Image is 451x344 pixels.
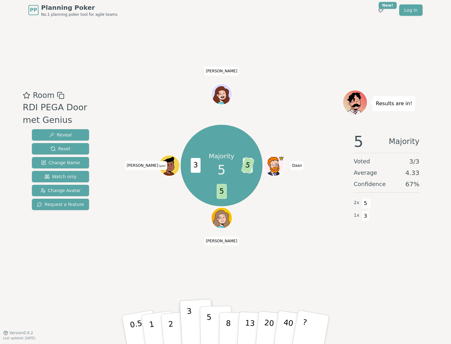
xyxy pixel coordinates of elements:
div: New! [379,2,397,9]
span: Majority [389,134,419,149]
button: Version0.9.2 [3,330,33,335]
p: Results are in! [376,99,412,108]
span: 5 [218,160,225,179]
span: 3 [362,211,369,221]
span: 3 / 3 [409,157,419,166]
span: Voted [354,157,370,166]
span: No.1 planning poker tool for agile teams [41,12,117,17]
span: Room [33,90,54,101]
p: Majority [209,152,234,160]
span: Request a feature [37,201,84,208]
span: 1 x [354,212,359,219]
span: Reset [51,146,70,152]
span: 2 x [354,199,359,206]
span: Watch only [45,173,77,180]
span: (you) [158,165,166,167]
span: 67 % [406,180,419,189]
span: Last updated: [DATE] [3,336,35,340]
span: Click to change your name [291,161,304,170]
button: Change Name [32,157,89,168]
span: 3 [190,158,200,173]
div: RDI PEGA Door met Genius [23,101,101,127]
span: Average [354,168,377,177]
span: 5 [362,198,369,209]
span: 5 [354,134,364,149]
button: Request a feature [32,199,89,210]
button: Watch only [32,171,89,182]
button: Click to change your avatar [159,156,179,176]
span: Change Avatar [40,187,81,194]
span: 5 [241,157,254,174]
span: Click to change your name [204,237,239,245]
span: Change Name [41,160,80,166]
button: New! [375,4,387,16]
span: PP [30,6,37,14]
span: Reveal [49,132,72,138]
span: Planning Poker [41,3,117,12]
button: Reset [32,143,89,154]
span: Confidence [354,180,386,189]
button: Add as favourite [23,90,30,101]
span: 5 [217,184,226,199]
span: 4.33 [405,168,419,177]
span: Daan is the host [279,156,284,161]
button: Reveal [32,129,89,141]
p: 3 [187,307,194,341]
a: Log in [399,4,423,16]
button: Change Avatar [32,185,89,196]
span: Version 0.9.2 [9,330,33,335]
a: PPPlanning PokerNo.1 planning poker tool for agile teams [28,3,117,17]
span: Click to change your name [125,161,167,170]
span: Click to change your name [204,67,239,75]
